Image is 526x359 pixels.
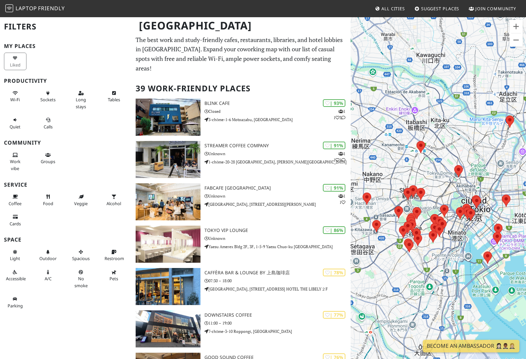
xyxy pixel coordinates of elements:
button: A/C [37,267,59,284]
div: | 77% [323,311,345,319]
h3: Service [4,182,128,188]
a: FabCafe Tokyo | 91% 11 FabCafe [GEOGRAPHIC_DATA] Unknown [GEOGRAPHIC_DATA], [STREET_ADDRESS][PERS... [132,183,351,220]
h3: My Places [4,43,128,49]
img: Streamer Coffee Company [136,141,201,178]
span: Outdoor area [39,255,57,261]
button: Sockets [37,88,59,105]
h3: Tokyo VIP Lounge [204,228,351,233]
span: People working [10,158,21,171]
span: Video/audio calls [44,124,53,130]
a: BLINK Cafe | 93% 113 BLINK Cafe Closed 3-chōme-1-6 Motoazabu, [GEOGRAPHIC_DATA] [132,99,351,136]
button: Cards [4,211,26,229]
a: CAFFÈRA BAR & LOUNGE by 上島珈琲店 | 78% CAFFÈRA BAR & LOUNGE by 上島珈琲店 07:30 – 18:00 [GEOGRAPHIC_DATA]... [132,268,351,305]
span: Parking [8,303,23,309]
a: Tokyo VIP Lounge | 86% Tokyo VIP Lounge Unknown Yaesu Amerex Bldg 2F, 3F, 1-5-9 Yaesu Chuo-ku [GE... [132,226,351,263]
span: Smoke free [74,276,88,288]
div: | 93% [323,99,345,107]
span: Coffee [9,201,22,206]
span: Air conditioned [45,276,52,282]
img: BLINK Cafe [136,99,201,136]
span: Pet friendly [110,276,118,282]
h3: Space [4,237,128,243]
span: Credit cards [10,221,21,227]
span: Spacious [72,255,90,261]
span: Group tables [41,158,55,164]
button: Spacious [70,247,92,264]
div: | 91% [323,142,345,149]
p: 1 1 [338,193,345,205]
span: Friendly [38,5,65,12]
span: Food [43,201,53,206]
p: 3-chōme-1-6 Motoazabu, [GEOGRAPHIC_DATA] [204,116,351,123]
img: Tokyo VIP Lounge [136,226,201,263]
img: CAFFÈRA BAR & LOUNGE by 上島珈琲店 [136,268,201,305]
span: Stable Wi-Fi [10,97,20,103]
button: Alcohol [103,191,125,209]
h3: Streamer Coffee Company [204,143,351,149]
p: 1-chōme-20-28 [GEOGRAPHIC_DATA], [PERSON_NAME][GEOGRAPHIC_DATA] [204,159,351,165]
p: 1 1 3 [333,108,345,121]
div: | 78% [323,269,345,276]
span: Work-friendly tables [108,97,120,103]
p: Unknown [204,235,351,242]
a: Streamer Coffee Company | 91% 111 Streamer Coffee Company Unknown 1-chōme-20-28 [GEOGRAPHIC_DATA]... [132,141,351,178]
a: Join Community [466,3,519,15]
span: Veggie [74,201,88,206]
span: Restroom [105,255,124,261]
p: Unknown [204,193,351,199]
span: Accessible [6,276,26,282]
button: Outdoor [37,247,59,264]
button: Reducir [509,33,523,47]
a: LaptopFriendly LaptopFriendly [5,3,65,15]
p: 11:00 – 19:00 [204,320,351,326]
p: 1 1 1 [333,151,345,163]
button: Groups [37,150,59,167]
a: Become an Ambassador 🤵🏻‍♀️🤵🏾‍♂️🤵🏼‍♀️ [423,340,519,352]
span: Quiet [10,124,21,130]
span: Natural light [10,255,20,261]
h3: FabCafe [GEOGRAPHIC_DATA] [204,185,351,191]
button: No smoke [70,267,92,291]
button: Accessible [4,267,26,284]
a: Suggest Places [412,3,462,15]
h2: Filters [4,17,128,37]
button: Tables [103,88,125,105]
img: DOWNSTAIRS COFFEE [136,310,201,347]
h3: DOWNSTAIRS COFFEE [204,312,351,318]
span: All Cities [381,6,405,12]
button: Long stays [70,88,92,112]
div: | 91% [323,184,345,192]
button: Veggie [70,191,92,209]
h2: 39 Work-Friendly Places [136,78,347,99]
span: Join Community [475,6,516,12]
span: Long stays [76,97,86,109]
button: Pets [103,267,125,284]
a: DOWNSTAIRS COFFEE | 77% DOWNSTAIRS COFFEE 11:00 – 19:00 7-chōme-3-10 Roppongi, [GEOGRAPHIC_DATA] [132,310,351,347]
button: Quiet [4,114,26,132]
button: Restroom [103,247,125,264]
a: All Cities [372,3,408,15]
p: 07:30 – 18:00 [204,278,351,284]
p: 7-chōme-3-10 Roppongi, [GEOGRAPHIC_DATA] [204,328,351,335]
button: Work vibe [4,150,26,174]
button: Parking [4,293,26,311]
span: Power sockets [40,97,56,103]
p: [GEOGRAPHIC_DATA], [STREET_ADDRESS] HOTEL THE LIBELY２F [204,286,351,292]
button: Wi-Fi [4,88,26,105]
div: | 86% [323,226,345,234]
button: Calls [37,114,59,132]
img: LaptopFriendly [5,4,13,12]
h3: CAFFÈRA BAR & LOUNGE by 上島珈琲店 [204,270,351,276]
p: The best work and study-friendly cafes, restaurants, libraries, and hotel lobbies in [GEOGRAPHIC_... [136,35,347,73]
p: [GEOGRAPHIC_DATA], [STREET_ADDRESS][PERSON_NAME] [204,201,351,207]
span: Laptop [16,5,37,12]
span: Alcohol [107,201,121,206]
img: FabCafe Tokyo [136,183,201,220]
button: Coffee [4,191,26,209]
button: Light [4,247,26,264]
p: Yaesu Amerex Bldg 2F, 3F, 1-5-9 Yaesu Chuo-ku [GEOGRAPHIC_DATA] [204,244,351,250]
p: Closed [204,108,351,114]
span: Suggest Places [421,6,460,12]
button: Ampliar [509,20,523,33]
h3: Community [4,140,128,146]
